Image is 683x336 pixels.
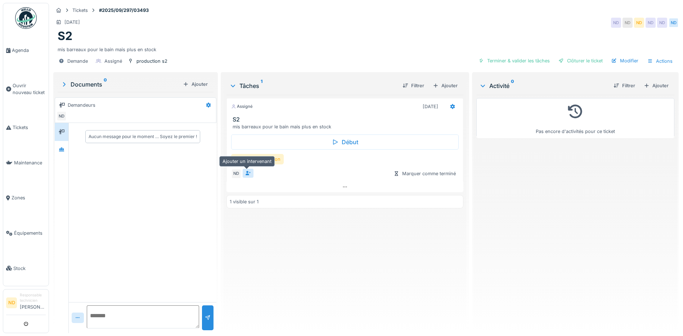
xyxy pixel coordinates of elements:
[6,297,17,308] li: ND
[12,194,46,201] span: Zones
[231,103,253,110] div: Assigné
[13,82,46,96] span: Ouvrir nouveau ticket
[136,58,167,65] div: production s2
[611,81,638,90] div: Filtrer
[89,133,197,140] div: Aucun message pour le moment … Soyez le premier !
[400,81,427,90] div: Filtrer
[623,18,633,28] div: ND
[3,216,49,251] a: Équipements
[13,265,46,272] span: Stock
[60,80,180,89] div: Documents
[231,154,284,164] div: fin d'intervention
[3,110,49,145] a: Tickets
[3,33,49,68] a: Agenda
[231,134,459,150] div: Début
[657,18,667,28] div: ND
[229,81,397,90] div: Tâches
[608,56,641,66] div: Modifier
[58,43,674,53] div: mis barreaux pour le bain mais plus en stock
[556,56,606,66] div: Clôturer le ticket
[644,56,676,66] div: Actions
[261,81,262,90] sup: 1
[180,79,211,89] div: Ajouter
[669,18,679,28] div: ND
[511,81,514,90] sup: 0
[634,18,644,28] div: ND
[20,292,46,304] div: Responsable technicien
[391,169,459,178] div: Marquer comme terminé
[611,18,621,28] div: ND
[13,124,46,131] span: Tickets
[72,7,88,14] div: Tickets
[96,7,152,14] strong: #2025/09/297/03493
[68,102,95,109] div: Demandeurs
[230,198,259,205] div: 1 visible sur 1
[481,101,670,135] div: Pas encore d'activités pour ce ticket
[231,169,241,179] div: ND
[219,156,275,167] div: Ajouter un intervenant
[12,47,46,54] span: Agenda
[14,159,46,166] span: Maintenance
[64,19,80,26] div: [DATE]
[646,18,656,28] div: ND
[6,292,46,315] a: ND Responsable technicien[PERSON_NAME]
[3,251,49,286] a: Stock
[430,81,460,90] div: Ajouter
[58,29,72,43] h1: S2
[67,58,88,65] div: Demande
[479,81,608,90] div: Activité
[14,230,46,236] span: Équipements
[641,81,671,90] div: Ajouter
[15,7,37,29] img: Badge_color-CXgf-gQk.svg
[3,145,49,181] a: Maintenance
[104,58,122,65] div: Assigné
[233,123,460,130] div: mis barreaux pour le bain mais plus en stock
[20,292,46,313] li: [PERSON_NAME]
[3,68,49,110] a: Ouvrir nouveau ticket
[3,180,49,216] a: Zones
[57,111,67,121] div: ND
[423,103,438,110] div: [DATE]
[476,56,553,66] div: Terminer & valider les tâches
[104,80,107,89] sup: 0
[233,116,460,123] h3: S2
